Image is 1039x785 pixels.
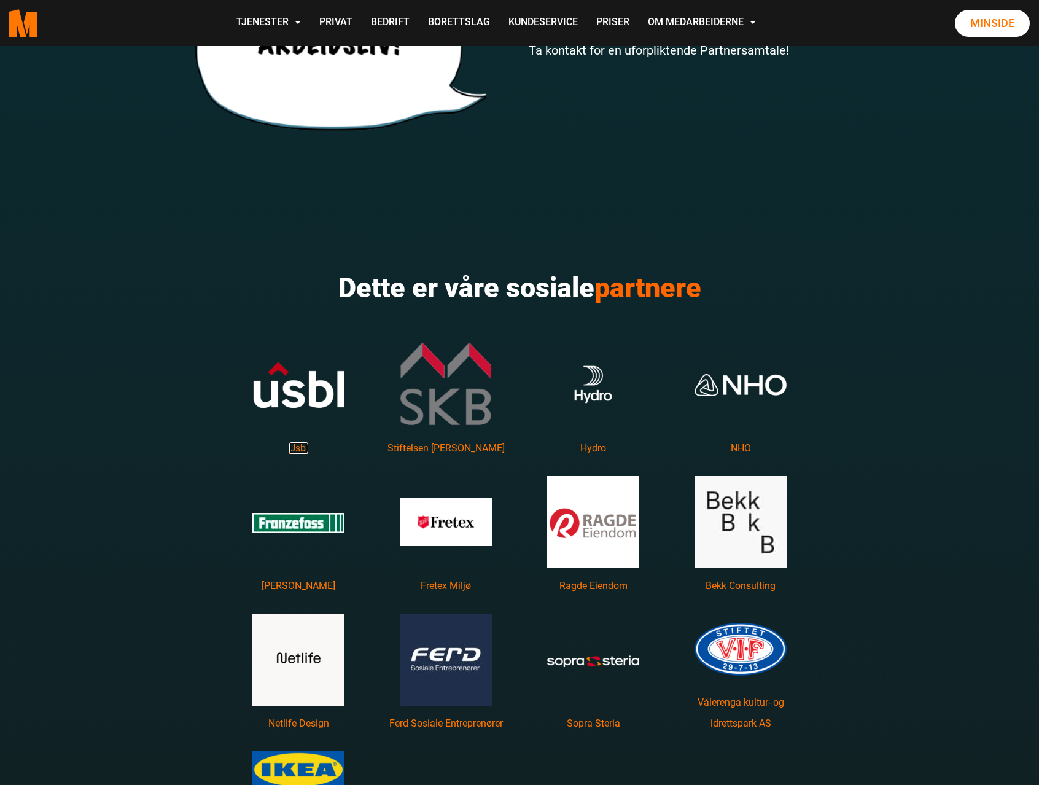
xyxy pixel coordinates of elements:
img: Ferd Sosiale Entreprenører Logo [400,614,492,706]
a: Les mer om Vålerenga kultur- og idrettspark AS main title [698,697,784,729]
img: hydro logo vertical negative [547,352,639,417]
a: Les mer om Netlife Design main title [268,717,329,729]
a: Les mer om Hydro featured image [547,377,639,391]
img: Bekk Logo [695,476,787,568]
a: Minside [955,10,1030,37]
img: cropped skb copy [400,338,492,431]
h2: Dette er våre sosiale [234,271,805,305]
a: Les mer om Netlife Design featured image [252,652,344,666]
a: Les mer om Fretex Miljø featured image [400,514,492,529]
img: Vålerenga Oslo logo.svg [695,623,787,676]
a: Les mer om Fretex Miljø main title [421,580,471,592]
a: Les mer om Ragde Eiendom main title [559,580,628,592]
a: Kundeservice [499,1,587,45]
a: Les mer om NHO featured image [695,377,787,391]
a: Les mer om Bekk Consulting featured image [695,514,787,529]
a: Les mer om Franzefoss Gjenvinning featured image [252,515,344,529]
a: Les mer om Stiftelsen Kaare Berg featured image [400,377,492,391]
a: Les mer om Usbl featured image [252,377,344,391]
a: Les mer om Usbl main title [289,442,308,454]
a: Les mer om Sopra Steria featured image [547,652,639,667]
a: Les mer om Hydro main title [580,442,606,454]
img: Sopra Steria logo RGB white color [547,655,639,667]
a: Les mer om Stiftelsen Kaare Berg main title [387,442,505,454]
img: NHO primærlogo RGB negativ [695,374,787,396]
img: Logo Fretex [400,498,492,546]
a: Tjenester [227,1,310,45]
a: Les mer om Ferd Sosiale Entreprenører main title [389,717,503,729]
p: Ta kontakt for en uforpliktende Partnersamtale! [529,40,879,61]
a: Les mer om Ferd Sosiale Entreprenører featured image [400,652,492,666]
img: Netlife [252,614,344,706]
a: Priser [587,1,639,45]
a: Les mer om Vålerenga kultur- og idrettspark AS featured image [695,641,787,656]
a: Les mer om NHO main title [731,442,751,454]
a: Les mer om Ragde Eiendom featured image [547,514,639,529]
a: Les mer om Sopra Steria main title [567,717,620,729]
a: Bedrift [362,1,419,45]
a: Om Medarbeiderne [639,1,765,45]
span: partnere [594,271,701,304]
a: Les mer om IKEA Norge featured image [252,762,344,776]
a: Borettslag [419,1,499,45]
img: Radge Eiendom Logo [547,476,639,568]
a: Privat [310,1,362,45]
img: usbl logo uten payoff hvit rod RGB [252,362,344,408]
a: Les mer om Franzefoss Gjenvinning main title [262,580,335,592]
img: Franzefoss logo [252,513,344,533]
a: Les mer om Bekk Consulting main title [706,580,776,592]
